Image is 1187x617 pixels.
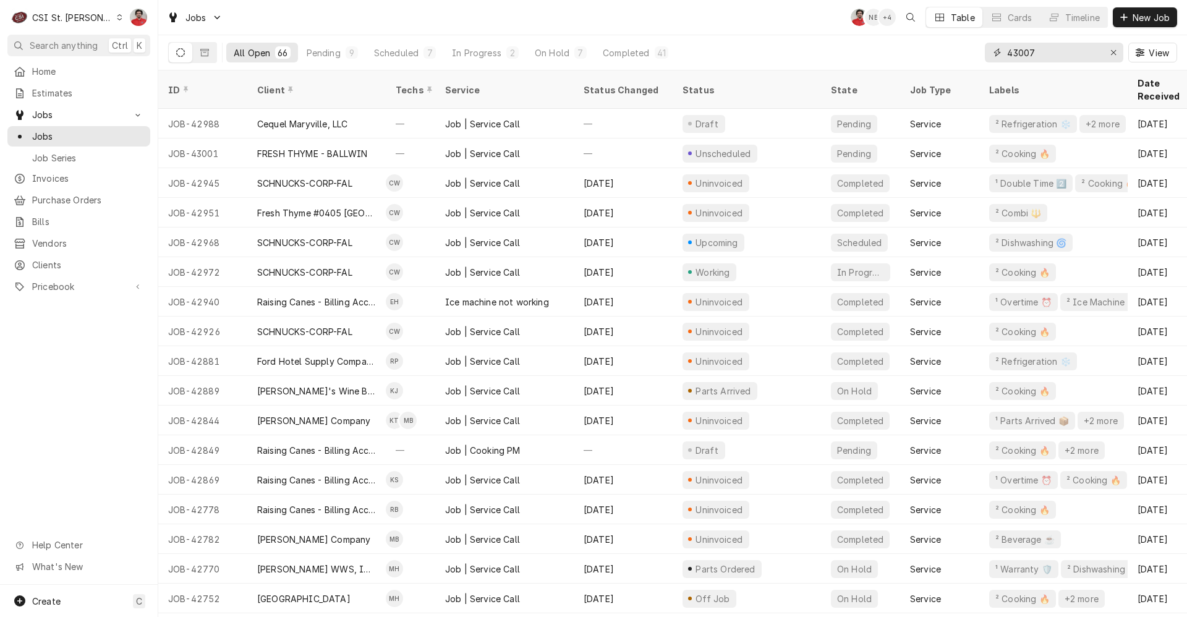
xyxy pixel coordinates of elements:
[901,7,921,27] button: Open search
[851,9,868,26] div: Nicholas Faubert's Avatar
[1130,11,1172,24] span: New Job
[386,174,403,192] div: CW
[257,503,376,516] div: Raising Canes - Billing Account
[386,323,403,340] div: CW
[386,204,403,221] div: CW
[158,287,247,317] div: JOB-42940
[7,276,150,297] a: Go to Pricebook
[836,236,883,249] div: Scheduled
[158,584,247,613] div: JOB-42752
[136,595,142,608] span: C
[445,117,520,130] div: Job | Service Call
[386,412,403,429] div: Kris Thomason's Avatar
[994,206,1042,219] div: ² Combi 🔱
[574,198,673,228] div: [DATE]
[910,414,941,427] div: Service
[7,556,150,577] a: Go to What's New
[836,385,873,398] div: On Hold
[11,9,28,26] div: C
[865,9,882,26] div: Nick Badolato's Avatar
[574,257,673,287] div: [DATE]
[694,325,744,338] div: Uninvoiced
[574,287,673,317] div: [DATE]
[445,385,520,398] div: Job | Service Call
[836,533,885,546] div: Completed
[445,206,520,219] div: Job | Service Call
[836,296,885,308] div: Completed
[1065,296,1139,308] div: ² Ice Machine 🧊
[32,215,144,228] span: Bills
[257,117,347,130] div: Cequel Maryville, LLC
[574,138,673,168] div: —
[1065,11,1100,24] div: Timeline
[574,228,673,257] div: [DATE]
[257,385,376,398] div: [PERSON_NAME]'s Wine Bar STL (ACH)
[257,474,376,487] div: Raising Canes - Billing Account
[910,206,941,219] div: Service
[32,538,143,551] span: Help Center
[7,255,150,275] a: Clients
[32,280,126,293] span: Pricebook
[7,126,150,147] a: Jobs
[836,355,885,368] div: Completed
[7,211,150,232] a: Bills
[836,503,885,516] div: Completed
[158,554,247,584] div: JOB-42770
[386,590,403,607] div: Moe Hamed's Avatar
[374,46,419,59] div: Scheduled
[158,317,247,346] div: JOB-42926
[7,535,150,555] a: Go to Help Center
[910,296,941,308] div: Service
[7,190,150,210] a: Purchase Orders
[32,108,126,121] span: Jobs
[574,435,673,465] div: —
[386,471,403,488] div: Kyle Smith's Avatar
[694,266,731,279] div: Working
[910,503,941,516] div: Service
[386,382,403,399] div: Kevin Jordan's Avatar
[278,46,287,59] div: 66
[910,236,941,249] div: Service
[951,11,975,24] div: Table
[257,296,376,308] div: Raising Canes - Billing Account
[994,563,1053,576] div: ¹ Warranty 🛡️
[32,11,113,24] div: CSI St. [PERSON_NAME]
[994,296,1053,308] div: ¹ Overtime ⏰
[574,109,673,138] div: —
[1080,177,1137,190] div: ² Cooking 🔥
[445,474,520,487] div: Job | Service Call
[445,236,520,249] div: Job | Service Call
[994,503,1051,516] div: ² Cooking 🔥
[386,174,403,192] div: Chuck Wamboldt's Avatar
[994,444,1051,457] div: ² Cooking 🔥
[574,554,673,584] div: [DATE]
[257,414,370,427] div: [PERSON_NAME] Company
[158,495,247,524] div: JOB-42778
[994,117,1072,130] div: ² Refrigeration ❄️
[386,382,403,399] div: KJ
[32,258,144,271] span: Clients
[386,204,403,221] div: Courtney Wiliford's Avatar
[399,412,417,429] div: MB
[910,83,969,96] div: Job Type
[445,414,520,427] div: Job | Service Call
[137,39,142,52] span: K
[910,117,941,130] div: Service
[694,236,740,249] div: Upcoming
[445,147,520,160] div: Job | Service Call
[386,412,403,429] div: KT
[7,104,150,125] a: Go to Jobs
[257,444,376,457] div: Raising Canes - Billing Account
[910,533,941,546] div: Service
[445,325,520,338] div: Job | Service Call
[694,474,744,487] div: Uninvoiced
[694,414,744,427] div: Uninvoiced
[445,355,520,368] div: Job | Service Call
[257,83,373,96] div: Client
[386,530,403,548] div: MB
[32,151,144,164] span: Job Series
[683,83,809,96] div: Status
[989,83,1118,96] div: Labels
[879,9,896,26] div: + 4
[577,46,584,59] div: 7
